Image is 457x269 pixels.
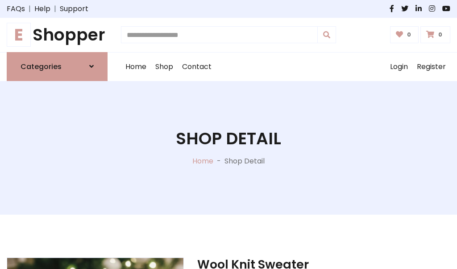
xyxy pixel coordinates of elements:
a: 0 [390,26,419,43]
span: | [50,4,60,14]
a: Contact [178,53,216,81]
a: EShopper [7,25,108,45]
a: FAQs [7,4,25,14]
span: 0 [436,31,445,39]
p: - [213,156,224,167]
h1: Shopper [7,25,108,45]
span: | [25,4,34,14]
a: 0 [420,26,450,43]
a: Categories [7,52,108,81]
span: E [7,23,31,47]
a: Home [192,156,213,166]
a: Help [34,4,50,14]
a: Login [386,53,412,81]
h6: Categories [21,62,62,71]
a: Home [121,53,151,81]
p: Shop Detail [224,156,265,167]
a: Register [412,53,450,81]
h1: Shop Detail [176,129,281,149]
a: Support [60,4,88,14]
a: Shop [151,53,178,81]
span: 0 [405,31,413,39]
